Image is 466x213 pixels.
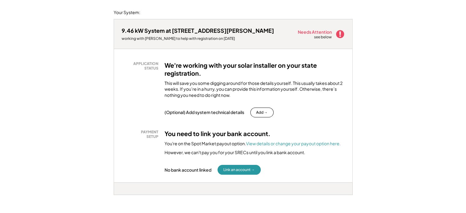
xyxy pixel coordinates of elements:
div: ydzge5uu - VA Distributed [114,195,136,197]
button: Add → [250,108,274,117]
a: View details or change your payout option here. [246,141,341,146]
div: However, we can't pay you for your SRECs until you link a bank account. [165,150,305,156]
h3: You need to link your bank account. [165,130,271,138]
div: Your System: [114,10,140,16]
div: PAYMENT SETUP [125,130,158,139]
div: (Optional) Add system technical details [165,109,244,115]
div: You're on the Spot Market payout option. [165,141,341,147]
div: working with [PERSON_NAME] to help with registration on [DATE] [122,36,274,41]
div: 9.46 kW System at [STREET_ADDRESS][PERSON_NAME] [122,27,274,34]
div: This will save you some digging around for those details yourself. This usually takes about 2 wee... [165,80,345,98]
div: see below [314,35,332,40]
div: No bank account linked [165,167,211,173]
button: Link an account → [218,165,261,175]
div: Needs Attention [298,30,332,34]
h3: We're working with your solar installer on your state registration. [165,61,345,77]
div: APPLICATION STATUS [125,61,158,71]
